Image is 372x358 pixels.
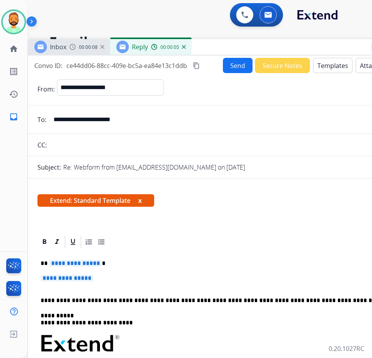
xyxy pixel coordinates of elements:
[132,43,148,51] span: Reply
[67,236,79,248] div: Underline
[79,44,98,50] span: 00:00:08
[9,67,18,76] mat-icon: list_alt
[138,196,142,205] button: x
[83,236,95,248] div: Ordered List
[223,58,253,73] button: Send
[50,43,66,51] span: Inbox
[9,44,18,54] mat-icon: home
[160,44,179,50] span: 00:00:05
[37,115,46,124] p: To:
[96,236,107,248] div: Bullet List
[9,89,18,99] mat-icon: history
[37,194,154,207] span: Extend: Standard Template
[313,58,352,73] button: Templates
[63,163,245,172] p: Re: Webform from [EMAIL_ADDRESS][DOMAIN_NAME] on [DATE]
[49,34,353,50] h2: Emails
[37,140,47,150] p: CC:
[34,61,62,70] p: Convo ID:
[66,61,187,70] span: ce44dd06-88cc-409e-bc5a-ea84e13c1ddb
[329,344,364,353] p: 0.20.1027RC
[51,236,63,248] div: Italic
[3,11,25,33] img: avatar
[9,112,18,122] mat-icon: inbox
[255,58,310,73] button: Secure Notes
[193,62,200,69] mat-icon: content_copy
[39,236,50,248] div: Bold
[37,84,55,94] p: From:
[37,163,61,172] p: Subject:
